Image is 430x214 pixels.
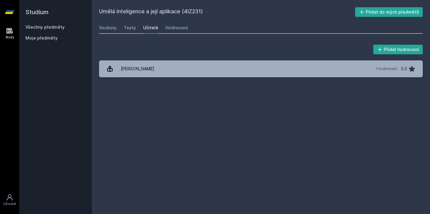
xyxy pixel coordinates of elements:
[124,22,136,34] a: Testy
[25,24,65,30] a: Všechny předměty
[99,7,355,17] h2: Umělá inteligence a její aplikace (4IZ231)
[355,7,423,17] button: Přidat do mých předmětů
[99,22,117,34] a: Soubory
[165,22,188,34] a: Hodnocení
[99,60,423,77] a: [PERSON_NAME] 1 hodnocení 5.0
[143,22,158,34] a: Učitelé
[99,25,117,31] div: Soubory
[3,202,16,206] div: Uživatel
[1,191,18,209] a: Uživatel
[376,66,397,71] div: 1 hodnocení
[121,63,154,75] div: [PERSON_NAME]
[373,45,423,54] button: Přidat hodnocení
[143,25,158,31] div: Učitelé
[5,35,14,40] div: Study
[124,25,136,31] div: Testy
[165,25,188,31] div: Hodnocení
[1,24,18,43] a: Study
[25,35,58,41] span: Moje předměty
[401,63,407,75] div: 5.0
